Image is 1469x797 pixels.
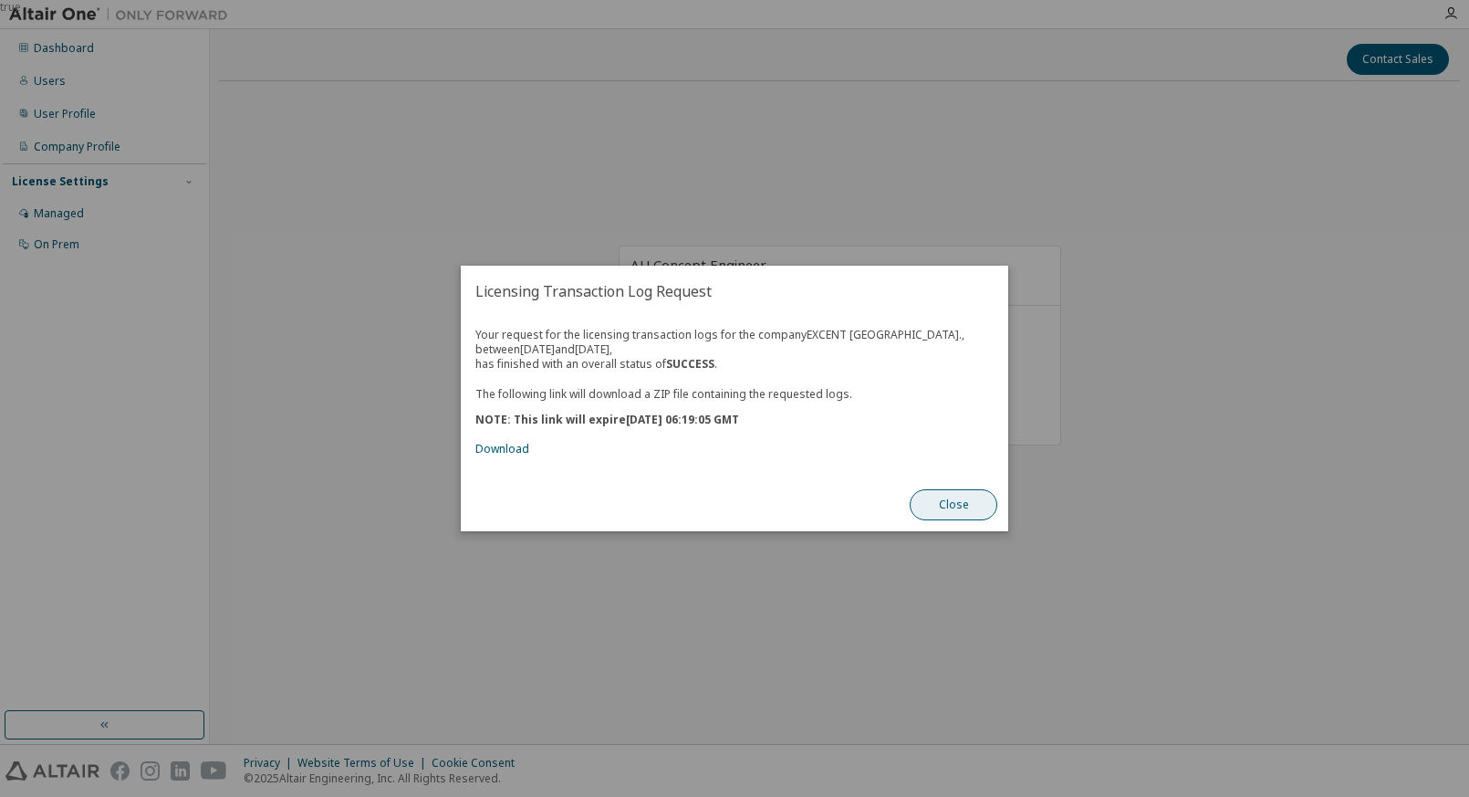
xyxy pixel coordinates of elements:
[475,328,994,456] div: Your request for the licensing transaction logs for the company EXCENT [GEOGRAPHIC_DATA]. , betwe...
[475,441,529,456] a: Download
[475,412,739,427] b: NOTE: This link will expire [DATE] 06:19:05 GMT
[475,386,994,402] p: The following link will download a ZIP file containing the requested logs.
[461,266,1008,317] h2: Licensing Transaction Log Request
[666,356,714,372] b: SUCCESS
[910,489,997,520] button: Close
